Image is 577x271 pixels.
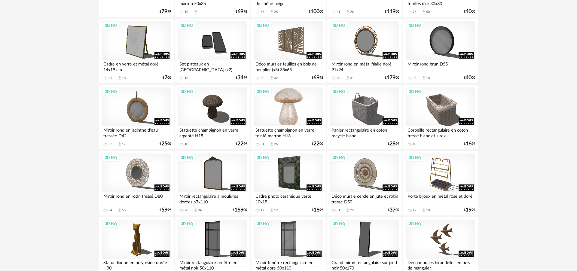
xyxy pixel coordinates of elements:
a: 3D HQ Miroir rond en jacinthe d'eau tressée D42 32 Download icon 17 €2500 [99,85,174,150]
span: Download icon [118,76,122,80]
div: 3D HQ [406,88,424,96]
div: € 00 [388,208,399,212]
div: 17 [122,142,126,146]
div: 3D HQ [254,88,272,96]
div: € 99 [160,208,171,212]
div: 3D HQ [178,88,196,96]
div: Miroir rectangulaire fenêtre en métal noir 50x110 [178,259,247,271]
div: 17 [261,208,264,212]
div: 11 [198,10,202,14]
a: 3D HQ Cadre en verre et métal doré 14x19 cm 35 Download icon 18 €700 [99,19,174,84]
div: 18 [122,76,126,80]
span: 22 [313,142,319,146]
span: Download icon [346,208,350,212]
div: Miroir rond en métal filaire doré 91x94 [330,60,399,72]
div: 19 [185,10,188,14]
div: Statuette champignon en verre argenté H15 [178,126,247,138]
div: 3D HQ [102,154,120,162]
span: 119 [386,10,395,14]
span: Download icon [118,142,122,146]
div: 3D HQ [254,22,272,29]
div: 32 [274,76,278,80]
div: Déco murale cercle en jute et rotin tressé D50 [330,192,399,204]
span: 25 [161,142,167,146]
span: 40 [466,10,472,14]
span: 37 [389,208,395,212]
div: Miroir rond en rotin tressé D80 [102,192,171,204]
a: 3D HQ Porte bijoux en métal rose et doré 12 Download icon 10 €1999 [403,151,478,216]
div: Cadre en verre et métal doré 14x19 cm [102,60,171,72]
a: 3D HQ Miroir rond en métal filaire doré 91x94 48 Download icon 31 €17900 [327,19,402,84]
div: 3D HQ [178,220,196,228]
a: 3D HQ Statuette champignon en verre argenté H15 10 €2299 [175,85,250,150]
div: Panier rectangulaire en coton recyclé blanc [330,126,399,138]
div: 50 [426,10,430,14]
div: € 98 [312,76,323,80]
span: 28 [389,142,395,146]
div: 18 [426,76,430,80]
div: Corbeille rectangulaire en coton tressé blanc et lurex [406,126,475,138]
span: 16 [313,208,319,212]
span: 19 [466,208,472,212]
a: 3D HQ Statuette champignon en verre teinté marron H13 31 Download icon 26 €2200 [251,85,326,150]
a: 3D HQ Panier rectangulaire en coton recyclé blanc €2899 [327,85,402,150]
div: 34 [198,208,202,212]
span: Download icon [346,76,350,80]
div: € 00 [385,10,399,14]
div: 42 [261,76,264,80]
div: 31 [337,208,340,212]
div: Déco murales hirondelles en bois de manguier... [406,259,475,271]
span: 179 [386,76,395,80]
div: Statuette champignon en verre teinté marron H13 [254,126,323,138]
div: 10 [426,208,430,212]
div: 3D HQ [406,22,424,29]
a: 3D HQ Miroir rond brun D55 35 Download icon 18 €4000 [403,19,478,84]
a: 3D HQ Miroir rectangulaire à moulures dorées 67x110 78 Download icon 34 €16900 [175,151,250,216]
div: 3D HQ [102,88,120,96]
span: 79 [161,10,167,14]
div: 16 [185,76,188,80]
span: 69 [237,10,243,14]
span: Download icon [422,10,426,14]
div: € 98 [236,10,247,14]
span: 7 [164,76,167,80]
div: 3D HQ [330,154,348,162]
div: 3D HQ [254,220,272,228]
div: € 00 [464,10,475,14]
div: Grand miroir rectangulaire sur pied noir 50x170 [330,259,399,271]
div: € 00 [160,142,171,146]
div: 3D HQ [406,154,424,162]
span: 169 [234,208,243,212]
div: € 99 [160,10,171,14]
div: 26 [350,10,354,14]
div: 10 [413,142,416,146]
div: 26 [274,142,278,146]
span: Download icon [118,208,122,212]
div: € 00 [312,142,323,146]
div: Miroir rectangulaire à moulures dorées 67x110 [178,192,247,204]
span: 16 [466,142,472,146]
div: € 00 [233,208,247,212]
div: 96 [413,10,416,14]
div: 84 [108,208,112,212]
div: 41 [337,10,340,14]
div: 12 [413,208,416,212]
span: Download icon [422,76,426,80]
div: 3D HQ [102,220,120,228]
span: Download icon [346,10,350,14]
span: Download icon [270,10,274,14]
div: 31 [350,76,354,80]
div: € 99 [312,208,323,212]
span: Download icon [270,208,274,212]
div: 28 [274,10,278,14]
div: 55 [122,208,126,212]
div: € 99 [388,142,399,146]
span: 40 [466,76,472,80]
div: € 99 [464,208,475,212]
div: € 00 [464,76,475,80]
div: Set plateaux en [GEOGRAPHIC_DATA] (x2) [178,60,247,72]
div: € 00 [385,76,399,80]
span: Download icon [270,76,274,80]
span: 22 [237,142,243,146]
div: 31 [261,142,264,146]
